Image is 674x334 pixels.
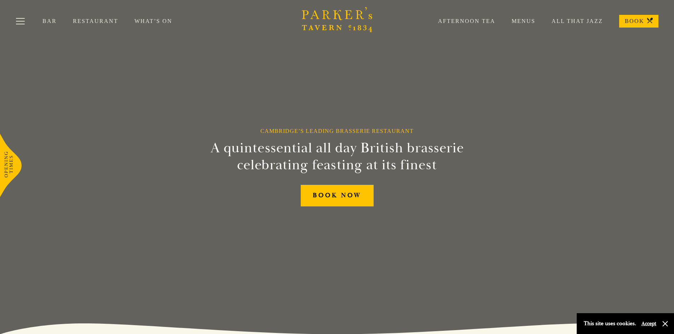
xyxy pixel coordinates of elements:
button: Close and accept [662,320,669,327]
a: BOOK NOW [301,185,374,206]
button: Accept [641,320,656,327]
h2: A quintessential all day British brasserie celebrating feasting at its finest [176,140,499,174]
p: This site uses cookies. [584,318,636,329]
h1: Cambridge’s Leading Brasserie Restaurant [260,128,414,134]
